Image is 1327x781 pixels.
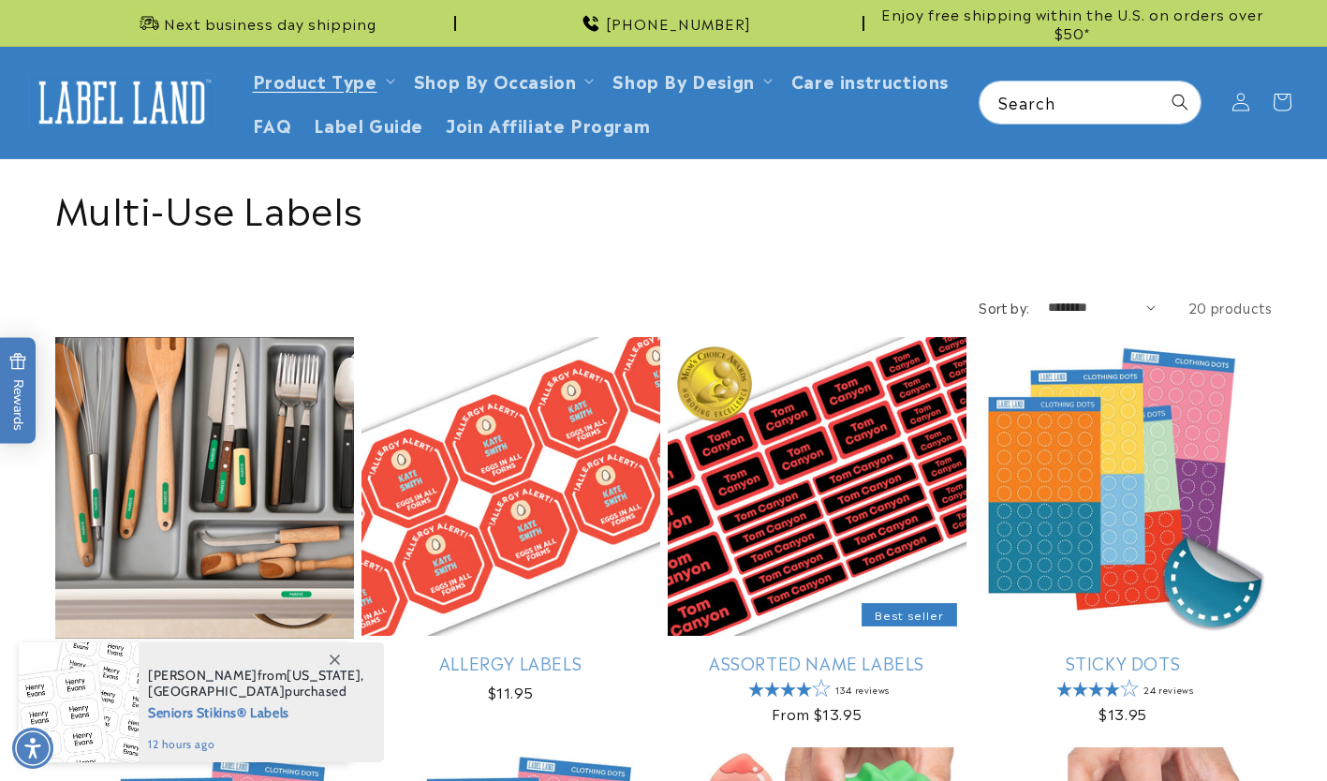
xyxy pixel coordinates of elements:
[55,183,1273,231] h1: Multi-Use Labels
[314,113,423,135] span: Label Guide
[9,353,27,431] span: Rewards
[403,58,602,102] summary: Shop By Occasion
[780,58,960,102] a: Care instructions
[12,728,53,769] div: Accessibility Menu
[242,58,403,102] summary: Product Type
[253,113,292,135] span: FAQ
[361,652,660,673] a: Allergy Labels
[791,69,949,91] span: Care instructions
[612,67,754,93] a: Shop By Design
[242,102,303,146] a: FAQ
[1159,81,1201,123] button: Search
[28,73,215,131] img: Label Land
[302,102,435,146] a: Label Guide
[979,298,1029,317] label: Sort by:
[934,693,1308,762] iframe: Gorgias Floating Chat
[148,668,364,700] span: from , purchased
[164,14,376,33] span: Next business day shipping
[601,58,779,102] summary: Shop By Design
[414,69,577,91] span: Shop By Occasion
[668,652,966,673] a: Assorted Name Labels
[435,102,661,146] a: Join Affiliate Program
[606,14,751,33] span: [PHONE_NUMBER]
[22,66,223,139] a: Label Land
[287,667,361,684] span: [US_STATE]
[148,700,364,723] span: Seniors Stikins® Labels
[15,631,237,687] iframe: Sign Up via Text for Offers
[1188,298,1273,317] span: 20 products
[148,683,285,700] span: [GEOGRAPHIC_DATA]
[974,652,1273,673] a: Sticky Dots
[253,67,377,93] a: Product Type
[872,5,1273,41] span: Enjoy free shipping within the U.S. on orders over $50*
[148,736,364,753] span: 12 hours ago
[446,113,650,135] span: Join Affiliate Program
